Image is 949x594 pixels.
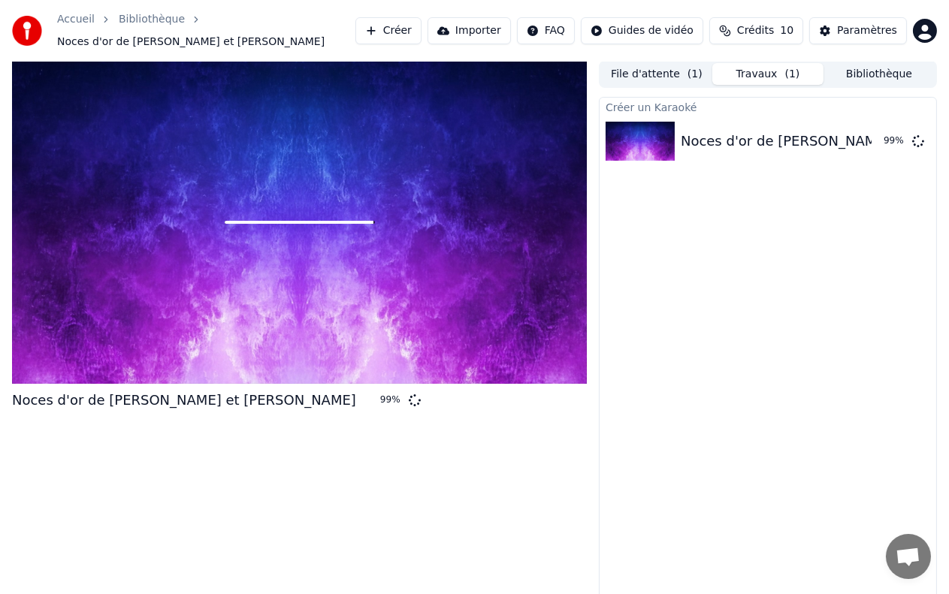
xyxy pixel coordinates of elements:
[780,23,793,38] span: 10
[712,63,824,85] button: Travaux
[709,17,803,44] button: Crédits10
[517,17,575,44] button: FAQ
[12,390,356,411] div: Noces d'or de [PERSON_NAME] et [PERSON_NAME]
[737,23,774,38] span: Crédits
[809,17,907,44] button: Paramètres
[12,16,42,46] img: youka
[355,17,422,44] button: Créer
[581,17,703,44] button: Guides de vidéo
[119,12,185,27] a: Bibliothèque
[428,17,511,44] button: Importer
[884,135,906,147] div: 99 %
[886,534,931,579] div: Ouvrir le chat
[57,35,325,50] span: Noces d'or de [PERSON_NAME] et [PERSON_NAME]
[601,63,712,85] button: File d'attente
[57,12,95,27] a: Accueil
[785,67,800,82] span: ( 1 )
[688,67,703,82] span: ( 1 )
[380,394,403,406] div: 99 %
[600,98,936,116] div: Créer un Karaoké
[824,63,935,85] button: Bibliothèque
[837,23,897,38] div: Paramètres
[57,12,355,50] nav: breadcrumb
